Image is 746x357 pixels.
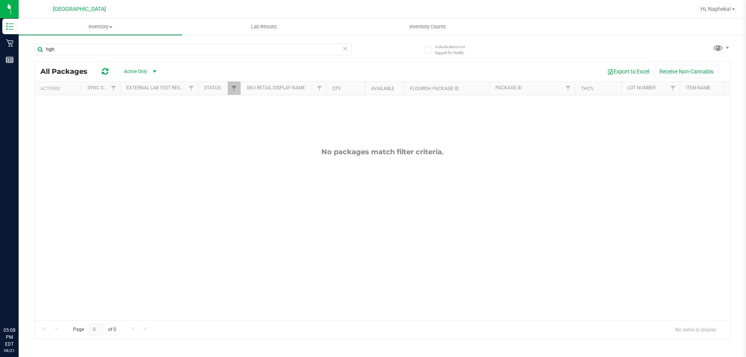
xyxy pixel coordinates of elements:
[241,23,288,30] span: Lab Results
[399,23,457,30] span: Inventory Counts
[3,348,15,354] p: 08/21
[495,85,522,91] a: Package ID
[371,86,394,91] a: Available
[313,82,326,95] a: Filter
[53,6,106,12] span: [GEOGRAPHIC_DATA]
[19,19,182,35] a: Inventory
[185,82,198,95] a: Filter
[654,65,718,78] button: Receive Non-Cannabis
[435,44,474,56] span: Include items not tagged for facility
[6,23,14,30] inline-svg: Inventory
[667,82,680,95] a: Filter
[581,86,594,91] a: THC%
[8,295,31,318] iframe: Resource center
[126,85,187,91] a: External Lab Test Result
[87,85,117,91] a: Sync Status
[332,86,341,91] a: Qty
[40,67,95,76] span: All Packages
[204,85,221,91] a: Status
[602,65,654,78] button: Export to Excel
[6,39,14,47] inline-svg: Retail
[627,85,655,91] a: Lot Number
[701,6,731,12] span: Hi, Napheka!
[3,327,15,348] p: 05:08 PM EDT
[182,19,346,35] a: Lab Results
[228,82,241,95] a: Filter
[410,86,459,91] a: Flourish Package ID
[669,324,722,335] span: No items to display
[6,56,14,64] inline-svg: Reports
[19,23,182,30] span: Inventory
[35,148,730,156] div: No packages match filter criteria.
[342,44,348,54] span: Clear
[40,86,78,91] div: Actions
[34,44,352,55] input: Search Package ID, Item Name, SKU, Lot or Part Number...
[247,85,305,91] a: Sku Retail Display Name
[346,19,509,35] a: Inventory Counts
[686,85,711,91] a: Item Name
[562,82,575,95] a: Filter
[107,82,120,95] a: Filter
[66,324,122,336] span: Page of 0
[23,294,32,303] iframe: Resource center unread badge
